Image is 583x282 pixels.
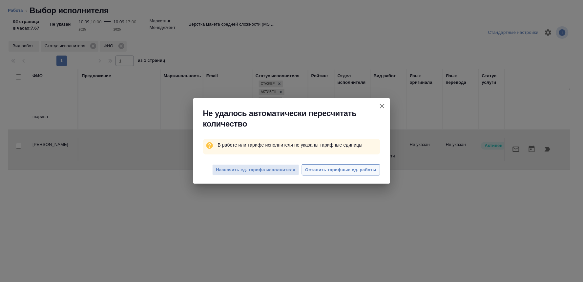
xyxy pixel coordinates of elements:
[218,139,380,151] p: В работе или тарифе исполнителя не указаны тарифные единицы
[212,164,299,176] button: Назначить ед. тарифа исполнителя
[302,164,380,176] button: Оставить тарифные ед. работы
[305,166,377,174] span: Оставить тарифные ед. работы
[203,108,374,129] span: Не удалось автоматически пересчитать количество
[216,166,295,174] span: Назначить ед. тарифа исполнителя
